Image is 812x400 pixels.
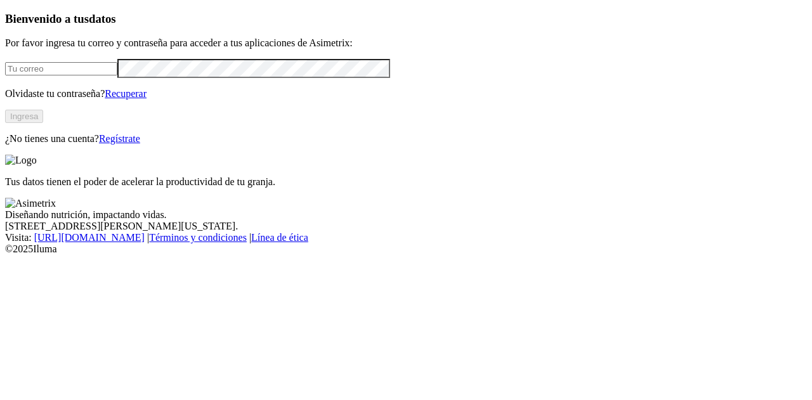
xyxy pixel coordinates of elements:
input: Tu correo [5,62,117,75]
div: [STREET_ADDRESS][PERSON_NAME][US_STATE]. [5,221,807,232]
a: [URL][DOMAIN_NAME] [34,232,145,243]
a: Regístrate [99,133,140,144]
h3: Bienvenido a tus [5,12,807,26]
img: Asimetrix [5,198,56,209]
img: Logo [5,155,37,166]
a: Recuperar [105,88,147,99]
div: Diseñando nutrición, impactando vidas. [5,209,807,221]
a: Línea de ética [251,232,308,243]
button: Ingresa [5,110,43,123]
p: Tus datos tienen el poder de acelerar la productividad de tu granja. [5,176,807,188]
span: datos [89,12,116,25]
a: Términos y condiciones [149,232,247,243]
p: Por favor ingresa tu correo y contraseña para acceder a tus aplicaciones de Asimetrix: [5,37,807,49]
p: Olvidaste tu contraseña? [5,88,807,100]
p: ¿No tienes una cuenta? [5,133,807,145]
div: Visita : | | [5,232,807,243]
div: © 2025 Iluma [5,243,807,255]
